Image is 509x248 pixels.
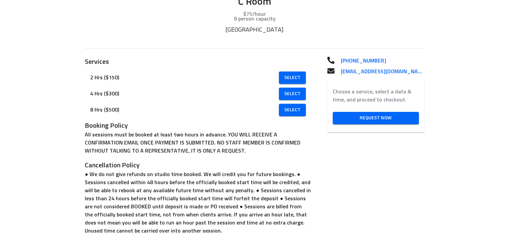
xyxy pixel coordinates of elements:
[90,74,280,82] span: 2 Hrs ($150)
[333,88,419,104] label: Choose a service, select a date & time, and proceed to checkout.
[335,57,424,65] a: [PHONE_NUMBER]
[284,90,300,98] span: Select
[85,10,424,18] p: $75/hour
[279,72,306,84] a: Select
[85,102,311,118] div: 8 Hrs ($500)
[338,114,413,122] span: Request Now
[279,88,306,100] a: Select
[170,26,339,34] p: [GEOGRAPHIC_DATA]
[85,70,311,86] div: 2 Hrs ($150)
[85,15,424,23] p: 9 person capacity
[284,106,300,114] span: Select
[85,170,311,235] p: ● We do not give refunds on studio time booked. We will credit you for future bookings. ● Session...
[85,121,311,131] h3: Booking Policy
[335,68,424,76] a: [EMAIL_ADDRESS][DOMAIN_NAME]
[90,106,280,114] span: 8 Hrs ($500)
[85,86,311,102] div: 4 Hrs ($300)
[90,90,280,98] span: 4 Hrs ($300)
[279,104,306,116] a: Select
[85,131,311,155] p: All sessions must be booked at least two hours in advance. YOU WILL RECEIVE A CONFIRMATION EMAIL ...
[85,57,311,67] h3: Services
[284,74,300,82] span: Select
[85,160,311,170] h3: Cancellation Policy
[333,112,419,124] a: Request Now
